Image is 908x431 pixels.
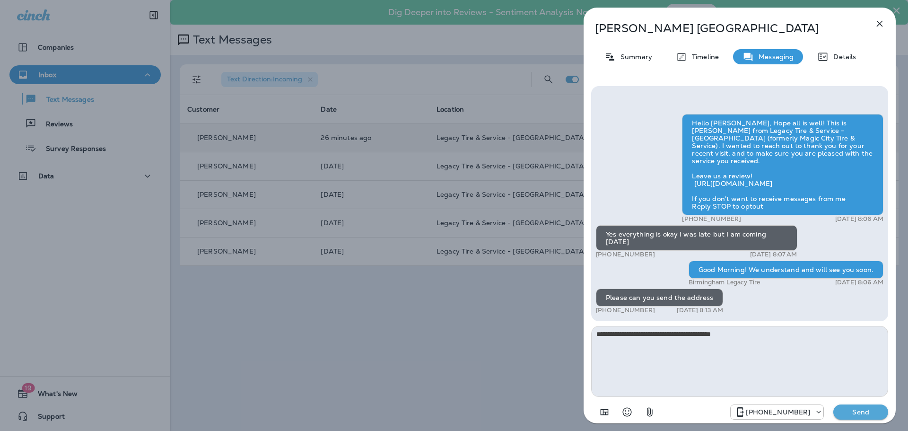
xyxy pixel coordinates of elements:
p: [PHONE_NUMBER] [596,251,655,258]
p: [PERSON_NAME] [GEOGRAPHIC_DATA] [595,22,853,35]
p: [DATE] 8:06 AM [835,279,883,286]
button: Add in a premade template [595,403,614,422]
p: Details [829,53,856,61]
p: Birmingham Legacy Tire [689,279,760,286]
div: Good Morning! We understand and will see you soon. [689,261,883,279]
p: Timeline [687,53,719,61]
p: [DATE] 8:07 AM [750,251,797,258]
p: Send [841,408,881,416]
button: Send [833,405,888,420]
div: Yes everything is okay I was late but I am coming [DATE] [596,225,797,251]
p: Messaging [754,53,794,61]
div: +1 (205) 606-2088 [731,406,823,418]
p: Summary [616,53,652,61]
p: [PHONE_NUMBER] [596,307,655,314]
p: [DATE] 8:13 AM [677,307,723,314]
p: [PHONE_NUMBER] [682,215,741,223]
p: [PHONE_NUMBER] [746,408,810,416]
div: Hello [PERSON_NAME], Hope all is well! This is [PERSON_NAME] from Legacy Tire & Service - [GEOGRA... [682,114,883,215]
p: [DATE] 8:06 AM [835,215,883,223]
button: Select an emoji [618,403,637,422]
div: Please can you send the address [596,289,723,307]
